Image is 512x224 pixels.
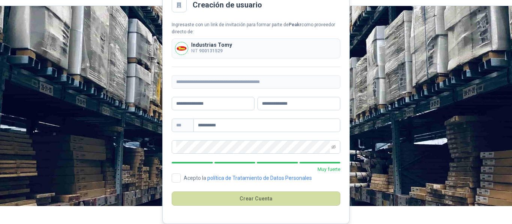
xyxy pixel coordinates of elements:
[207,175,312,181] a: política de Tratamiento de Datos Personales
[175,42,188,55] img: Company Logo
[172,21,340,36] div: Ingresaste con un link de invitación para formar parte de como proveedor directo de:
[191,47,232,55] p: NIT
[172,166,340,173] p: Muy fuerte
[172,191,340,206] button: Crear Cuenta
[191,42,232,47] p: Industrias Tomy
[181,175,315,181] span: Acepto la
[289,22,301,27] b: Peakr
[331,145,336,149] span: eye-invisible
[199,48,223,53] b: 900131529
